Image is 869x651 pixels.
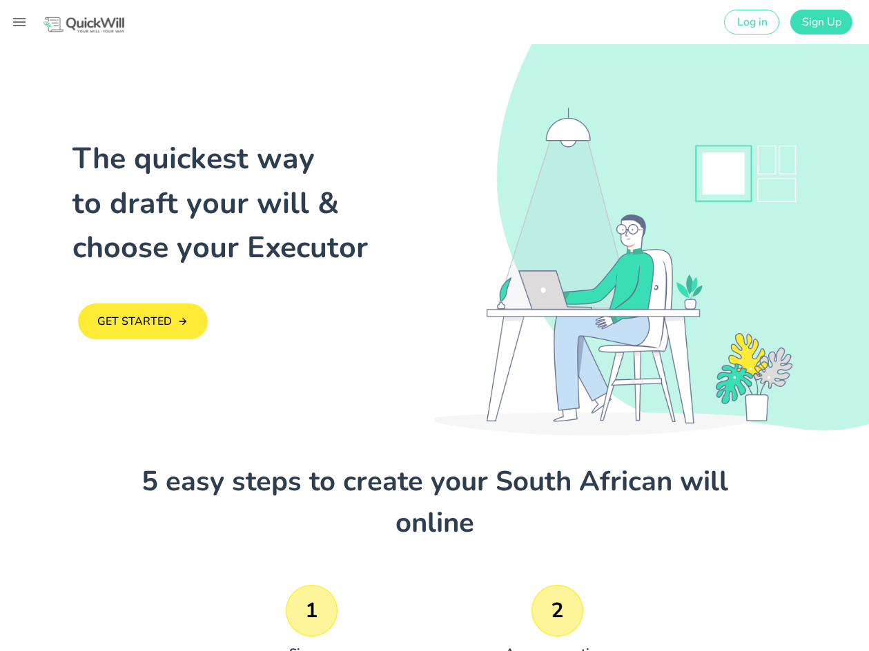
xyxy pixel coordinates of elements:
[97,314,172,329] span: GET STARTED
[736,14,767,30] span: Log in
[78,303,208,339] a: GET STARTED
[801,14,841,30] span: Sign Up
[286,585,338,637] img: step 1
[790,10,852,34] a: Sign Up
[531,585,583,637] img: step 2
[133,461,737,543] h2: 5 easy steps to create your South African will online
[72,137,435,270] h1: The quickest way to draft your will & choose your Executor
[724,10,779,34] a: Log in
[434,44,869,436] div: Online will creation
[41,15,126,35] img: Logo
